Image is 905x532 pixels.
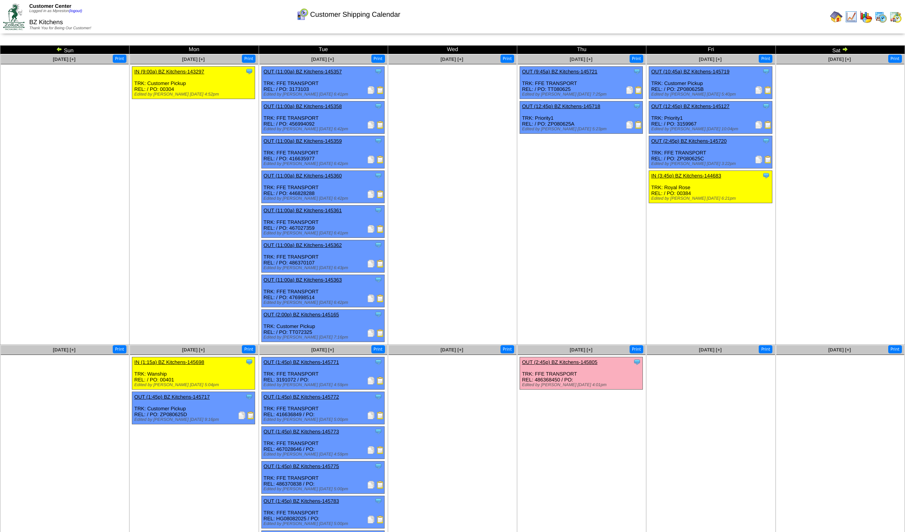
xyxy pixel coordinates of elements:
[522,383,642,387] div: Edited by [PERSON_NAME] [DATE] 4:01pm
[376,121,384,129] img: Bill of Lading
[134,359,204,365] a: IN (1:15a) BZ Kitchens-145698
[755,86,763,94] img: Packing Slip
[264,231,384,236] div: Edited by [PERSON_NAME] [DATE] 6:41pm
[764,121,772,129] img: Bill of Lading
[53,347,75,353] a: [DATE] [+]
[440,57,463,62] a: [DATE] [+]
[134,383,255,387] div: Edited by [PERSON_NAME] [DATE] 5:04pm
[113,345,126,353] button: Print
[775,46,905,54] td: Sat
[264,69,342,74] a: OUT (11:00a) BZ Kitchens-145357
[264,161,384,166] div: Edited by [PERSON_NAME] [DATE] 6:42pm
[651,173,721,179] a: IN (3:45p) BZ Kitchens-144683
[264,521,384,526] div: Edited by [PERSON_NAME] [DATE] 5:00pm
[520,101,643,134] div: TRK: Priority1 REL: / PO: ZP080625A
[374,206,382,214] img: Tooltip
[522,92,642,97] div: Edited by [PERSON_NAME] [DATE] 7:25pm
[261,357,384,390] div: TRK: FFE TRANSPORT REL: 3191072 / PO:
[367,260,375,268] img: Packing Slip
[376,329,384,337] img: Bill of Lading
[113,55,126,63] button: Print
[261,427,384,459] div: TRK: FFE TRANSPORT REL: 467028646 / PO:
[367,329,375,337] img: Packing Slip
[762,172,770,179] img: Tooltip
[245,358,253,366] img: Tooltip
[762,137,770,145] img: Tooltip
[374,276,382,284] img: Tooltip
[261,392,384,424] div: TRK: FFE TRANSPORT REL: 416636849 / PO:
[245,393,253,401] img: Tooltip
[376,156,384,163] img: Bill of Lading
[376,225,384,233] img: Bill of Lading
[264,196,384,201] div: Edited by [PERSON_NAME] [DATE] 6:42pm
[626,121,633,129] img: Packing Slip
[264,127,384,131] div: Edited by [PERSON_NAME] [DATE] 6:42pm
[367,156,375,163] img: Packing Slip
[261,496,384,528] div: TRK: FFE TRANSPORT REL: HG08082025 / PO:
[264,417,384,422] div: Edited by [PERSON_NAME] [DATE] 5:00pm
[134,394,209,400] a: OUT (1:45p) BZ Kitchens-145717
[649,67,772,99] div: TRK: Customer Pickup REL: / PO: ZP080625B
[522,69,597,74] a: OUT (9:45a) BZ Kitchens-145721
[264,266,384,270] div: Edited by [PERSON_NAME] [DATE] 6:43pm
[132,357,255,390] div: TRK: Wanship REL: / PO: 00401
[755,121,763,129] img: Packing Slip
[242,345,256,353] button: Print
[134,92,255,97] div: Edited by [PERSON_NAME] [DATE] 4:52pm
[570,57,593,62] a: [DATE] [+]
[570,347,593,353] span: [DATE] [+]
[889,11,902,23] img: calendarinout.gif
[374,241,382,249] img: Tooltip
[0,46,130,54] td: Sun
[500,345,514,353] button: Print
[259,46,388,54] td: Tue
[828,57,851,62] a: [DATE] [+]
[635,121,642,129] img: Bill of Lading
[29,9,82,13] span: Logged in as Mpreston
[367,446,375,454] img: Packing Slip
[261,310,384,342] div: TRK: Customer Pickup REL: / PO: TT072325
[367,481,375,489] img: Packing Slip
[264,452,384,457] div: Edited by [PERSON_NAME] [DATE] 4:59pm
[376,516,384,523] img: Bill of Lading
[374,497,382,505] img: Tooltip
[367,516,375,523] img: Packing Slip
[633,102,641,110] img: Tooltip
[828,347,851,353] a: [DATE] [+]
[264,242,342,248] a: OUT (11:00a) BZ Kitchens-145362
[311,57,334,62] a: [DATE] [+]
[755,156,763,163] img: Packing Slip
[134,417,255,422] div: Edited by [PERSON_NAME] [DATE] 9:16pm
[633,358,641,366] img: Tooltip
[651,161,772,166] div: Edited by [PERSON_NAME] [DATE] 3:22pm
[132,392,255,424] div: TRK: Customer Pickup REL: / PO: ZP080625D
[264,359,339,365] a: OUT (1:45p) BZ Kitchens-145771
[53,57,75,62] span: [DATE] [+]
[264,300,384,305] div: Edited by [PERSON_NAME] [DATE] 6:42pm
[264,92,384,97] div: Edited by [PERSON_NAME] [DATE] 6:41pm
[264,429,339,434] a: OUT (1:45p) BZ Kitchens-145773
[888,345,902,353] button: Print
[374,310,382,318] img: Tooltip
[264,173,342,179] a: OUT (11:00a) BZ Kitchens-145360
[845,11,857,23] img: line_graph.gif
[182,57,205,62] a: [DATE] [+]
[759,345,772,353] button: Print
[69,9,82,13] a: (logout)
[264,103,342,109] a: OUT (11:00a) BZ Kitchens-145358
[651,69,729,74] a: OUT (10:45a) BZ Kitchens-145719
[264,487,384,491] div: Edited by [PERSON_NAME] [DATE] 5:00pm
[635,86,642,94] img: Bill of Lading
[376,481,384,489] img: Bill of Lading
[651,92,772,97] div: Edited by [PERSON_NAME] [DATE] 5:40pm
[261,171,384,203] div: TRK: FFE TRANSPORT REL: / PO: 446828288
[376,86,384,94] img: Bill of Lading
[626,86,633,94] img: Packing Slip
[522,127,642,131] div: Edited by [PERSON_NAME] [DATE] 5:23pm
[371,55,385,63] button: Print
[264,394,339,400] a: OUT (1:45p) BZ Kitchens-145772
